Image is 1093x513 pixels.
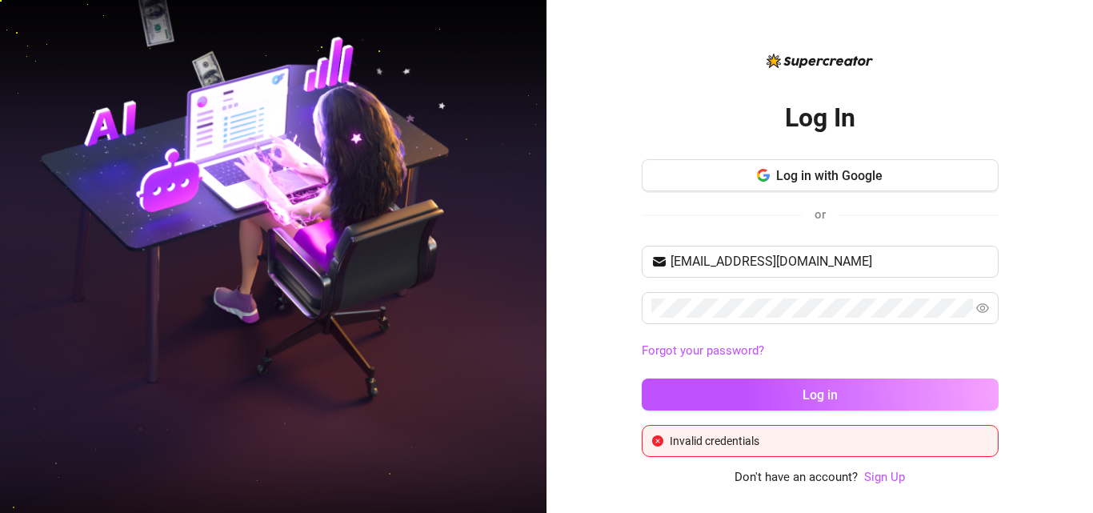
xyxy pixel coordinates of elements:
span: close-circle [652,435,663,447]
a: Forgot your password? [642,342,999,361]
span: Log in with Google [776,168,883,183]
a: Forgot your password? [642,343,764,358]
a: Sign Up [864,468,905,487]
div: Invalid credentials [670,432,988,450]
img: logo-BBDzfeDw.svg [767,54,873,68]
span: eye [976,302,989,315]
span: Don't have an account? [735,468,858,487]
span: Log in [803,387,838,403]
h2: Log In [785,102,855,134]
button: Log in [642,379,999,411]
span: or [815,207,826,222]
button: Log in with Google [642,159,999,191]
a: Sign Up [864,470,905,484]
input: Your email [671,252,989,271]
